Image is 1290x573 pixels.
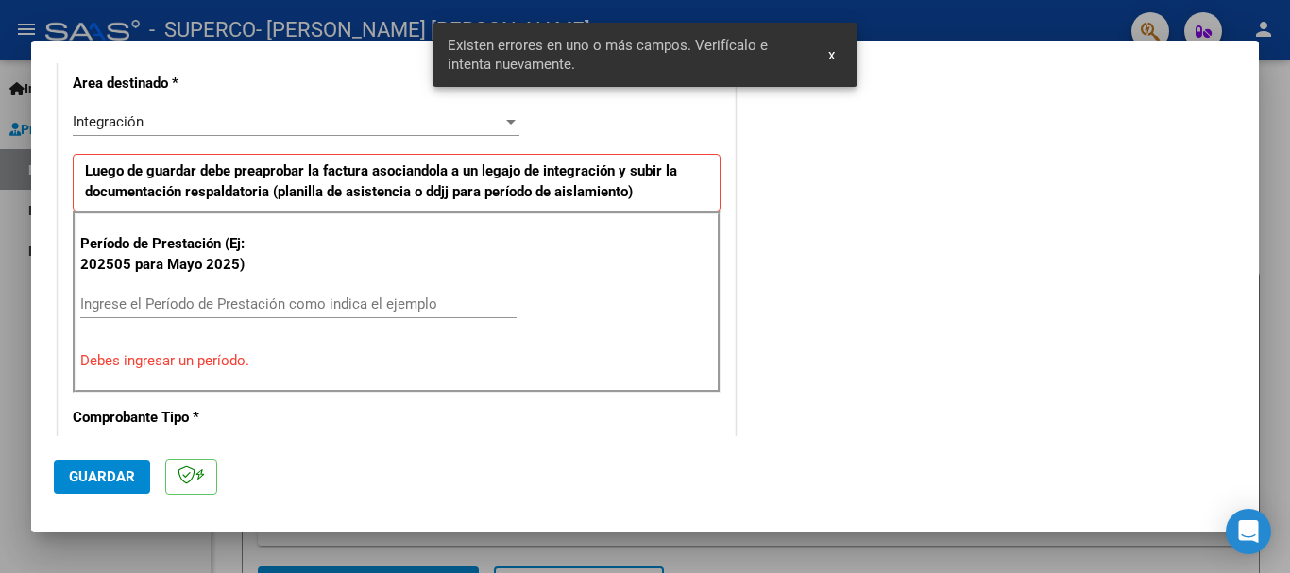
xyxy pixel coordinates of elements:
span: Existen errores en uno o más campos. Verifícalo e intenta nuevamente. [448,36,806,74]
p: Período de Prestación (Ej: 202505 para Mayo 2025) [80,233,270,276]
button: x [813,38,850,72]
span: Integración [73,113,144,130]
p: Debes ingresar un período. [80,350,713,372]
span: x [828,46,835,63]
button: Guardar [54,460,150,494]
div: Open Intercom Messenger [1226,509,1271,554]
strong: Luego de guardar debe preaprobar la factura asociandola a un legajo de integración y subir la doc... [85,162,677,201]
span: Guardar [69,468,135,485]
p: Comprobante Tipo * [73,407,267,429]
p: Area destinado * [73,73,267,94]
